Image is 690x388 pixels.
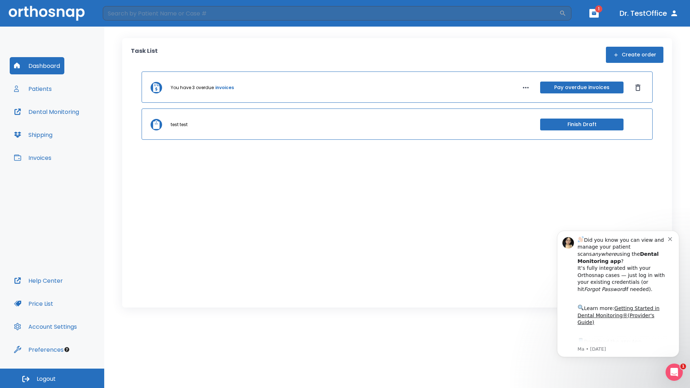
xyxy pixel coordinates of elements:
[595,5,602,13] span: 1
[64,346,70,353] div: Tooltip anchor
[10,341,68,358] button: Preferences
[10,272,67,289] button: Help Center
[10,57,64,74] button: Dashboard
[617,7,681,20] button: Dr. TestOffice
[680,364,686,369] span: 1
[215,84,234,91] a: invoices
[171,84,214,91] p: You have 3 overdue
[10,149,56,166] button: Invoices
[632,82,644,93] button: Dismiss
[10,80,56,97] button: Patients
[171,121,188,128] p: test test
[666,364,683,381] iframe: Intercom live chat
[540,82,624,93] button: Pay overdue invoices
[10,103,83,120] button: Dental Monitoring
[546,222,690,384] iframe: Intercom notifications message
[540,119,624,130] button: Finish Draft
[103,6,559,20] input: Search by Patient Name or Case #
[10,295,57,312] button: Price List
[131,47,158,63] p: Task List
[9,6,85,20] img: Orthosnap
[37,375,56,383] span: Logout
[10,126,57,143] button: Shipping
[10,318,81,335] button: Account Settings
[606,47,663,63] button: Create order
